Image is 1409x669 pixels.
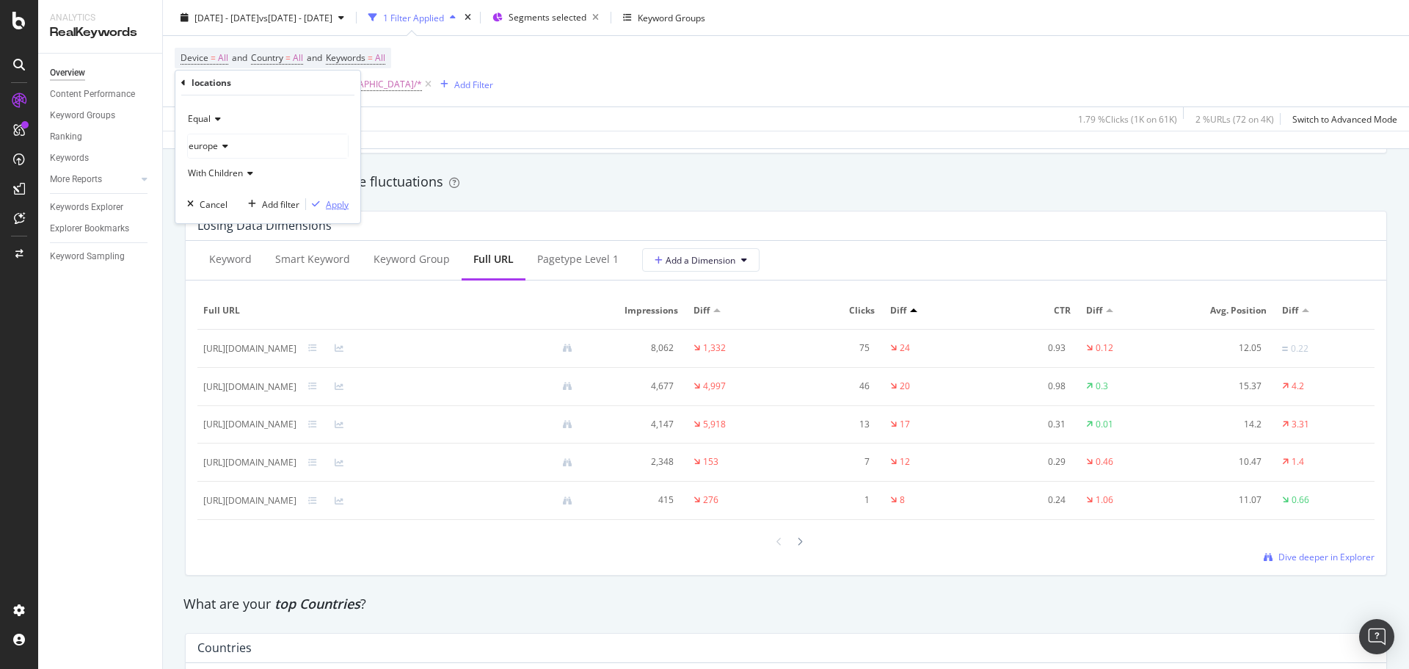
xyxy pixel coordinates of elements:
[900,418,910,431] div: 17
[487,6,605,29] button: Segments selected
[50,151,152,166] a: Keywords
[1096,380,1108,393] div: 0.3
[50,87,152,102] a: Content Performance
[703,418,726,431] div: 5,918
[1078,112,1177,125] div: 1.79 % Clicks ( 1K on 61K )
[1292,493,1309,507] div: 0.66
[50,172,137,187] a: More Reports
[703,493,718,507] div: 276
[209,252,252,267] div: Keyword
[175,6,350,29] button: [DATE] - [DATE]vs[DATE] - [DATE]
[454,78,493,90] div: Add Filter
[50,172,102,187] div: More Reports
[596,304,679,317] span: Impressions
[1184,380,1262,393] div: 15.37
[1278,551,1375,563] span: Dive deeper in Explorer
[200,198,227,211] div: Cancel
[1286,107,1397,131] button: Switch to Advanced Mode
[988,341,1066,355] div: 0.93
[509,11,586,23] span: Segments selected
[473,252,514,267] div: Full URL
[1096,455,1113,469] div: 0.46
[262,198,299,211] div: Add filter
[462,10,474,25] div: times
[326,51,365,64] span: Keywords
[988,380,1066,393] div: 0.98
[383,11,444,23] div: 1 Filter Applied
[988,304,1071,317] span: CTR
[1292,455,1304,469] div: 1.4
[50,24,150,41] div: RealKeywords
[203,380,296,394] div: [URL][DOMAIN_NAME]
[638,11,705,23] div: Keyword Groups
[242,197,299,211] button: Add filter
[792,304,875,317] span: Clicks
[900,380,910,393] div: 20
[988,455,1066,469] div: 0.29
[792,380,870,393] div: 46
[50,129,82,145] div: Ranking
[1359,619,1394,654] div: Open Intercom Messenger
[900,455,910,469] div: 12
[1291,342,1308,355] div: 0.22
[642,248,760,272] button: Add a Dimension
[537,252,619,267] div: pagetype Level 1
[50,249,125,264] div: Keyword Sampling
[596,380,674,393] div: 4,677
[1086,304,1102,317] span: Diff
[326,198,349,211] div: Apply
[211,51,216,64] span: =
[1292,380,1304,393] div: 4.2
[1292,418,1309,431] div: 3.31
[1184,418,1262,431] div: 14.2
[50,200,152,215] a: Keywords Explorer
[192,76,231,89] div: locations
[1184,493,1262,507] div: 11.07
[703,455,718,469] div: 153
[988,418,1066,431] div: 0.31
[693,304,710,317] span: Diff
[1184,455,1262,469] div: 10.47
[596,493,674,507] div: 415
[596,341,674,355] div: 8,062
[50,108,115,123] div: Keyword Groups
[890,304,906,317] span: Diff
[251,51,283,64] span: Country
[374,252,450,267] div: Keyword Group
[181,51,208,64] span: Device
[1264,551,1375,563] a: Dive deeper in Explorer
[703,380,726,393] div: 4,997
[50,108,152,123] a: Keyword Groups
[50,249,152,264] a: Keyword Sampling
[218,48,228,68] span: All
[307,51,322,64] span: and
[792,493,870,507] div: 1
[596,418,674,431] div: 4,147
[188,167,243,179] span: With Children
[203,342,296,355] div: [URL][DOMAIN_NAME]
[183,595,1388,614] div: What are your ?
[232,51,247,64] span: and
[194,11,259,23] span: [DATE] - [DATE]
[50,65,85,81] div: Overview
[1096,341,1113,355] div: 0.12
[988,493,1066,507] div: 0.24
[792,455,870,469] div: 7
[197,640,252,655] div: Countries
[363,6,462,29] button: 1 Filter Applied
[792,418,870,431] div: 13
[189,140,218,152] span: europe
[1282,304,1298,317] span: Diff
[368,51,373,64] span: =
[655,254,735,267] span: Add a Dimension
[50,221,129,236] div: Explorer Bookmarks
[1184,341,1262,355] div: 12.05
[50,221,152,236] a: Explorer Bookmarks
[1282,347,1288,351] img: Equal
[275,252,350,267] div: Smart Keyword
[1096,418,1113,431] div: 0.01
[1292,112,1397,125] div: Switch to Advanced Mode
[306,197,349,211] button: Apply
[203,456,296,469] div: [URL][DOMAIN_NAME]
[203,304,580,317] span: Full URL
